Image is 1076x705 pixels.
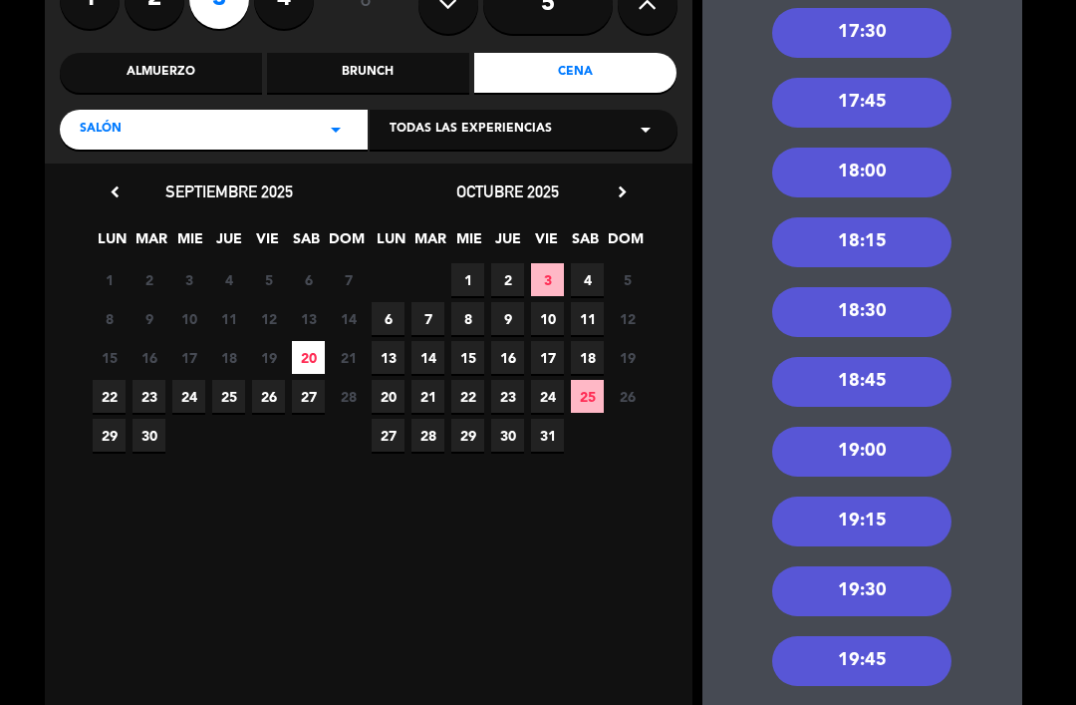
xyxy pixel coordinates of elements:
span: 15 [93,341,126,374]
span: 30 [491,419,524,452]
span: 24 [531,380,564,413]
span: SAB [290,227,323,260]
div: 19:30 [772,566,951,616]
i: arrow_drop_down [324,118,348,142]
span: MAR [134,227,167,260]
span: SAB [569,227,602,260]
span: 23 [133,380,165,413]
span: 4 [571,263,604,296]
div: Almuerzo [60,53,262,93]
span: DOM [608,227,641,260]
span: 26 [611,380,644,413]
span: Todas las experiencias [390,120,552,140]
span: 1 [451,263,484,296]
span: 23 [491,380,524,413]
span: 5 [252,263,285,296]
span: 26 [252,380,285,413]
span: 14 [332,302,365,335]
div: 19:45 [772,636,951,686]
span: 2 [133,263,165,296]
span: 4 [212,263,245,296]
i: chevron_right [612,181,633,202]
span: 20 [292,341,325,374]
span: 12 [252,302,285,335]
span: Salón [80,120,122,140]
span: MAR [413,227,446,260]
span: VIE [530,227,563,260]
span: 16 [133,341,165,374]
i: arrow_drop_down [634,118,658,142]
span: 13 [292,302,325,335]
span: DOM [329,227,362,260]
span: 25 [212,380,245,413]
span: 22 [93,380,126,413]
span: 16 [491,341,524,374]
span: MIE [173,227,206,260]
span: 3 [531,263,564,296]
span: octubre 2025 [456,181,559,201]
span: 12 [611,302,644,335]
span: 18 [212,341,245,374]
span: 2 [491,263,524,296]
span: 19 [611,341,644,374]
div: 18:30 [772,287,951,337]
div: Cena [474,53,676,93]
span: 7 [411,302,444,335]
span: VIE [251,227,284,260]
span: MIE [452,227,485,260]
span: 11 [212,302,245,335]
span: 9 [133,302,165,335]
div: Brunch [267,53,469,93]
div: 18:00 [772,148,951,197]
span: 8 [93,302,126,335]
span: 3 [172,263,205,296]
div: 17:30 [772,8,951,58]
span: 25 [571,380,604,413]
span: 22 [451,380,484,413]
span: 31 [531,419,564,452]
span: 15 [451,341,484,374]
span: 10 [172,302,205,335]
span: 8 [451,302,484,335]
span: 1 [93,263,126,296]
span: 28 [411,419,444,452]
span: 7 [332,263,365,296]
span: 27 [372,419,404,452]
div: 17:45 [772,78,951,128]
span: 28 [332,380,365,413]
span: 24 [172,380,205,413]
span: 21 [332,341,365,374]
span: 29 [93,419,126,452]
i: chevron_left [105,181,126,202]
span: 20 [372,380,404,413]
span: LUN [375,227,407,260]
span: 11 [571,302,604,335]
span: 10 [531,302,564,335]
span: 6 [372,302,404,335]
span: JUE [491,227,524,260]
span: 29 [451,419,484,452]
span: 6 [292,263,325,296]
div: 19:15 [772,497,951,546]
span: 18 [571,341,604,374]
span: 9 [491,302,524,335]
span: 30 [133,419,165,452]
div: 18:15 [772,217,951,267]
span: 17 [531,341,564,374]
span: 14 [411,341,444,374]
span: 19 [252,341,285,374]
span: 13 [372,341,404,374]
div: 19:00 [772,427,951,477]
span: LUN [96,227,129,260]
div: 18:45 [772,357,951,407]
span: 27 [292,380,325,413]
span: 21 [411,380,444,413]
span: 17 [172,341,205,374]
span: septiembre 2025 [165,181,293,201]
span: 5 [611,263,644,296]
span: JUE [212,227,245,260]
